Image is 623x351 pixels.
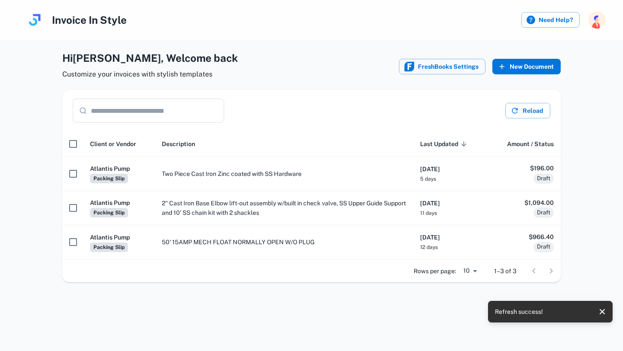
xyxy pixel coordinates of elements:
span: Amount / Status [507,139,554,149]
button: close [595,305,609,319]
div: scrollable content [62,131,561,260]
img: logo.svg [26,11,43,29]
img: photoURL [588,11,606,29]
h6: Atlantis Pump [90,198,148,207]
h4: Hi [PERSON_NAME] , Welcome back [62,50,238,66]
span: Draft [533,174,554,183]
span: Customize your invoices with stylish templates [62,69,238,80]
label: Need Help? [521,12,580,28]
h4: Invoice In Style [52,12,127,28]
span: Draft [533,243,554,251]
span: Description [162,139,195,149]
div: 10 [459,265,480,277]
h6: $196.00 [495,163,554,173]
h6: Atlantis Pump [90,233,148,242]
h6: Atlantis Pump [90,164,148,173]
button: Reload [505,103,550,118]
h6: [DATE] [420,198,482,208]
button: FreshBooks iconFreshBooks Settings [399,59,485,74]
span: Draft [533,208,554,217]
td: 50' 15AMP MECH FLOAT NORMALLY OPEN W/O PLUG [155,225,413,259]
p: Rows per page: [414,266,456,276]
td: 2" Cast Iron Base Elbow lift-out assembly w/built in check valve, SS Upper Guide Support and 10' ... [155,191,413,225]
span: Packing Slip [90,243,128,252]
span: 12 days [420,244,438,250]
span: 5 days [420,176,436,182]
div: Refresh success! [495,303,543,320]
h6: [DATE] [420,233,482,242]
h6: $1,094.00 [495,198,554,207]
td: Two Piece Cast Iron Zinc coated with SS Hardware [155,156,413,191]
p: 1–3 of 3 [494,266,517,276]
button: New Document [492,59,561,74]
img: FreshBooks icon [404,61,414,72]
h6: $966.40 [495,232,554,242]
h6: [DATE] [420,164,482,174]
span: 11 days [420,210,437,216]
span: Last Updated [420,139,469,149]
span: Packing Slip [90,174,128,183]
span: Packing Slip [90,208,128,217]
span: Client or Vendor [90,139,136,149]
